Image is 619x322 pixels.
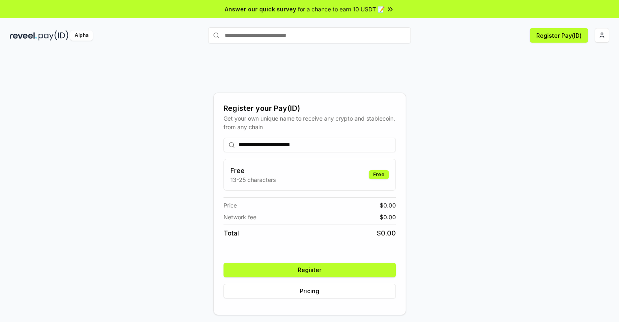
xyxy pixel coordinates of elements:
[224,228,239,238] span: Total
[230,166,276,175] h3: Free
[230,175,276,184] p: 13-25 characters
[369,170,389,179] div: Free
[380,213,396,221] span: $ 0.00
[224,213,256,221] span: Network fee
[224,284,396,298] button: Pricing
[10,30,37,41] img: reveel_dark
[380,201,396,210] span: $ 0.00
[377,228,396,238] span: $ 0.00
[224,103,396,114] div: Register your Pay(ID)
[70,30,93,41] div: Alpha
[225,5,296,13] span: Answer our quick survey
[224,201,237,210] span: Price
[39,30,69,41] img: pay_id
[298,5,385,13] span: for a chance to earn 10 USDT 📝
[224,263,396,277] button: Register
[530,28,588,43] button: Register Pay(ID)
[224,114,396,131] div: Get your own unique name to receive any crypto and stablecoin, from any chain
